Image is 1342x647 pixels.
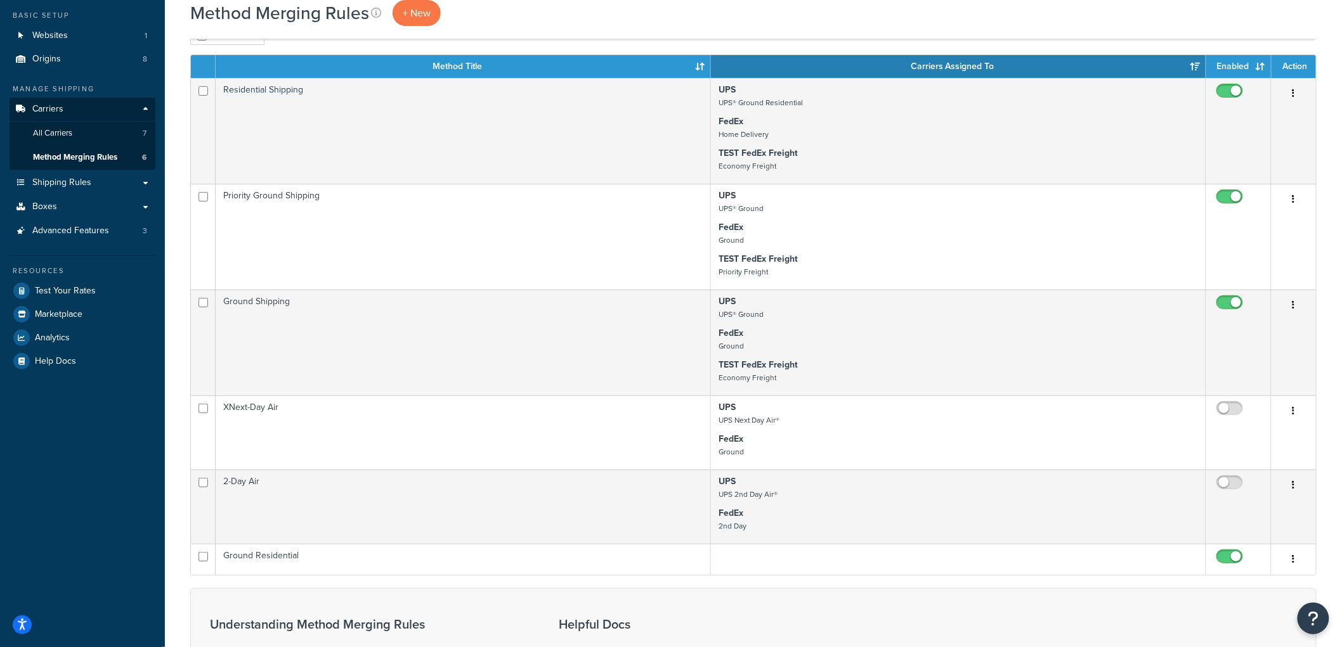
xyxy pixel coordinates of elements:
[10,303,155,326] a: Marketplace
[35,333,70,343] span: Analytics
[1298,603,1329,634] button: Open Resource Center
[216,470,711,544] td: 2-Day Air
[719,146,798,160] strong: TEST FedEx Freight
[32,177,91,188] span: Shipping Rules
[216,395,711,470] td: XNext-Day Air
[719,234,744,246] small: Ground
[10,146,155,169] li: Method Merging Rules
[10,24,155,48] a: Websites 1
[35,286,96,297] span: Test Your Rates
[33,152,117,163] span: Method Merging Rules
[10,98,155,121] a: Carriers
[719,326,743,340] strong: FedEx
[32,226,109,236] span: Advanced Features
[711,55,1206,78] th: Carriers Assigned To: activate to sort column ascending
[719,129,769,140] small: Home Delivery
[10,266,155,276] div: Resources
[142,152,147,163] span: 6
[719,97,803,108] small: UPS® Ground Residential
[719,115,743,128] strong: FedEx
[10,219,155,243] a: Advanced Features 3
[145,30,147,41] span: 1
[32,202,57,212] span: Boxes
[10,195,155,219] a: Boxes
[32,30,68,41] span: Websites
[216,544,711,575] td: Ground Residential
[1272,55,1316,78] th: Action
[216,290,711,395] td: Ground Shipping
[719,266,768,278] small: Priority Freight
[719,520,746,532] small: 2nd Day
[719,432,743,445] strong: FedEx
[719,372,776,383] small: Economy Freight
[216,184,711,290] td: Priority Ground Shipping
[719,203,764,214] small: UPS® Ground
[719,414,779,426] small: UPS Next Day Air®
[10,122,155,145] li: All Carriers
[32,104,63,115] span: Carriers
[33,128,72,139] span: All Carriers
[719,252,798,266] strong: TEST FedEx Freight
[190,1,369,25] h1: Method Merging Rules
[10,171,155,195] a: Shipping Rules
[10,279,155,302] a: Test Your Rates
[10,219,155,243] li: Advanced Features
[32,54,61,65] span: Origins
[719,295,736,308] strong: UPS
[143,128,147,139] span: 7
[10,98,155,170] li: Carriers
[143,226,147,236] span: 3
[10,122,155,145] a: All Carriers 7
[719,506,743,520] strong: FedEx
[10,24,155,48] li: Websites
[719,221,743,234] strong: FedEx
[10,326,155,349] a: Analytics
[143,54,147,65] span: 8
[210,617,527,631] h3: Understanding Method Merging Rules
[719,446,744,458] small: Ground
[719,475,736,488] strong: UPS
[719,189,736,202] strong: UPS
[719,83,736,96] strong: UPS
[719,400,736,414] strong: UPS
[10,146,155,169] a: Method Merging Rules 6
[719,358,798,371] strong: TEST FedEx Freight
[10,84,155,94] div: Manage Shipping
[719,489,778,500] small: UPS 2nd Day Air®
[216,78,711,184] td: Residential Shipping
[719,309,764,320] small: UPS® Ground
[403,6,431,20] span: + New
[35,309,82,320] span: Marketplace
[10,48,155,71] a: Origins 8
[10,10,155,21] div: Basic Setup
[35,356,76,367] span: Help Docs
[216,55,711,78] th: Method Title: activate to sort column ascending
[10,48,155,71] li: Origins
[1206,55,1272,78] th: Enabled: activate to sort column ascending
[719,340,744,352] small: Ground
[719,160,776,172] small: Economy Freight
[559,617,713,631] h3: Helpful Docs
[10,350,155,373] a: Help Docs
